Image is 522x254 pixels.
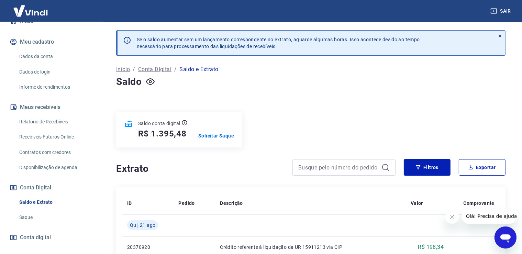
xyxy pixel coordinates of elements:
span: Conta digital [20,233,51,242]
img: Vindi [8,0,53,21]
p: Valor [411,200,423,207]
a: Informe de rendimentos [16,80,95,94]
h4: Saldo [116,75,142,89]
button: Filtros [404,159,451,176]
h5: R$ 1.395,48 [138,128,187,139]
iframe: Mensagem da empresa [462,209,517,224]
button: Meus recebíveis [8,100,95,115]
a: Conta digital [8,230,95,245]
a: Contratos com credores [16,145,95,159]
p: R$ 198,34 [418,243,444,251]
a: Saldo e Extrato [16,195,95,209]
input: Busque pelo número do pedido [298,162,379,173]
a: Dados da conta [16,49,95,64]
button: Meu cadastro [8,34,95,49]
p: Saldo conta digital [138,120,180,127]
p: / [133,65,135,74]
p: Comprovante [464,200,495,207]
button: Sair [489,5,514,18]
a: Recebíveis Futuros Online [16,130,95,144]
p: Pedido [178,200,195,207]
a: Disponibilização de agenda [16,161,95,175]
p: 20370920 [127,244,167,251]
a: Início [116,65,130,74]
p: ID [127,200,132,207]
iframe: Fechar mensagem [445,210,459,224]
a: Saque [16,210,95,224]
p: Se o saldo aumentar sem um lançamento correspondente no extrato, aguarde algumas horas. Isso acon... [137,36,420,50]
a: Dados de login [16,65,95,79]
a: Relatório de Recebíveis [16,115,95,129]
h4: Extrato [116,162,284,176]
button: Exportar [459,159,506,176]
p: Crédito referente à liquidação da UR 15911213 via CIP [220,244,400,251]
span: Qui, 21 ago [130,222,155,229]
iframe: Botão para abrir a janela de mensagens [495,227,517,249]
p: / [174,65,177,74]
button: Conta Digital [8,180,95,195]
p: Saldo e Extrato [179,65,218,74]
a: Solicitar Saque [198,132,234,139]
p: Descrição [220,200,243,207]
a: Conta Digital [138,65,171,74]
span: Olá! Precisa de ajuda? [4,5,58,10]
